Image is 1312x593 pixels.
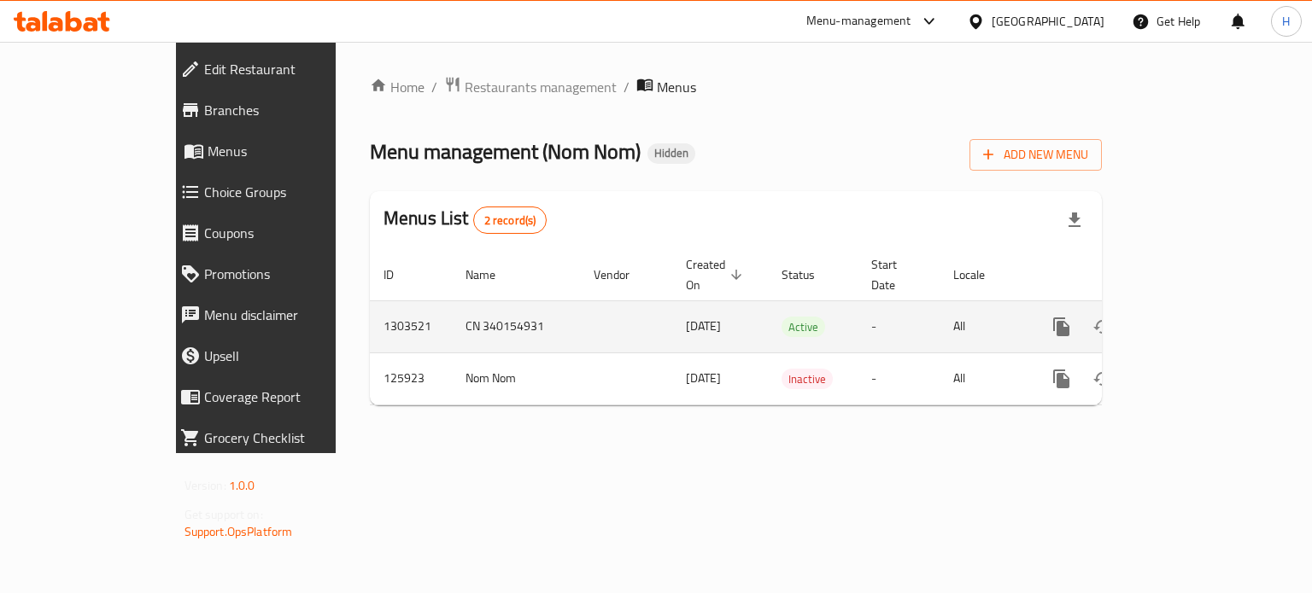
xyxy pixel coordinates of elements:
span: Grocery Checklist [204,427,382,448]
span: [DATE] [686,367,721,389]
a: Coupons [167,212,395,253]
button: Change Status [1082,306,1123,347]
button: more [1041,358,1082,399]
span: Status [782,265,837,285]
a: Edit Restaurant [167,49,395,90]
nav: breadcrumb [370,76,1102,98]
div: Total records count [473,206,548,234]
span: Menu disclaimer [204,305,382,325]
span: 1.0.0 [229,474,255,497]
li: / [431,77,437,97]
span: Upsell [204,346,382,366]
span: Vendor [594,265,652,285]
span: Created On [686,254,747,295]
a: Restaurants management [444,76,617,98]
td: Nom Nom [452,352,580,404]
span: Active [782,317,825,337]
span: Menus [208,141,382,161]
span: Start Date [871,254,919,295]
td: All [940,352,1028,404]
a: Upsell [167,335,395,376]
table: enhanced table [370,249,1219,405]
td: CN 340154931 [452,300,580,352]
button: Change Status [1082,358,1123,399]
a: Branches [167,90,395,131]
h2: Menus List [384,206,547,234]
span: Edit Restaurant [204,59,382,79]
span: H [1282,12,1290,31]
th: Actions [1028,249,1219,301]
span: ID [384,265,416,285]
a: Coverage Report [167,376,395,417]
span: Version: [184,474,226,497]
div: Hidden [647,143,695,164]
span: Coverage Report [204,387,382,407]
span: Restaurants management [465,77,617,97]
li: / [624,77,630,97]
div: [GEOGRAPHIC_DATA] [992,12,1104,31]
span: Hidden [647,146,695,160]
span: [DATE] [686,315,721,337]
td: - [858,352,940,404]
div: Export file [1054,200,1095,241]
td: 125923 [370,352,452,404]
span: Choice Groups [204,182,382,202]
div: Inactive [782,369,833,389]
span: Branches [204,100,382,120]
div: Menu-management [806,11,911,32]
span: Add New Menu [983,144,1088,166]
span: Locale [953,265,1007,285]
a: Choice Groups [167,172,395,212]
a: Grocery Checklist [167,417,395,458]
a: Home [370,77,425,97]
span: 2 record(s) [474,212,547,229]
td: All [940,300,1028,352]
a: Promotions [167,253,395,294]
a: Menus [167,131,395,172]
td: - [858,300,940,352]
span: Get support on: [184,503,263,526]
span: Coupons [204,223,382,243]
span: Inactive [782,369,833,389]
button: Add New Menu [969,139,1102,171]
span: Name [466,265,518,285]
div: Active [782,317,825,337]
a: Menu disclaimer [167,294,395,335]
button: more [1041,306,1082,347]
td: 1303521 [370,300,452,352]
span: Promotions [204,264,382,284]
a: Support.OpsPlatform [184,520,293,543]
span: Menus [657,77,696,97]
span: Menu management ( Nom Nom ) [370,132,641,171]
